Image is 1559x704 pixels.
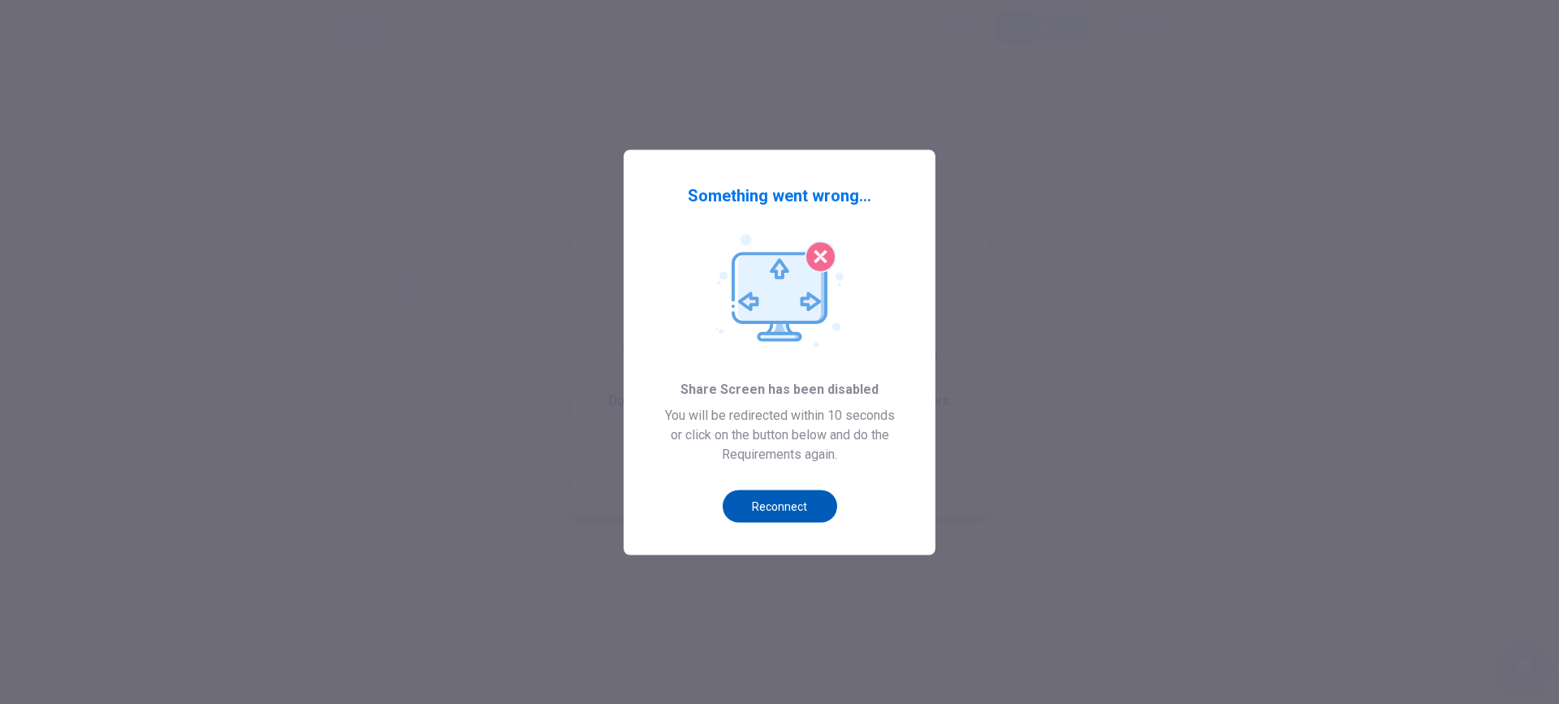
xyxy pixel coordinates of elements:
span: or click on the button below and do the Requirements again. [650,425,909,464]
img: Screenshare [715,234,844,348]
span: You will be redirected within 10 seconds [665,405,895,425]
span: Something went wrong... [688,182,871,208]
span: Share Screen has been disabled [680,379,879,399]
button: Reconnect [723,490,837,522]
